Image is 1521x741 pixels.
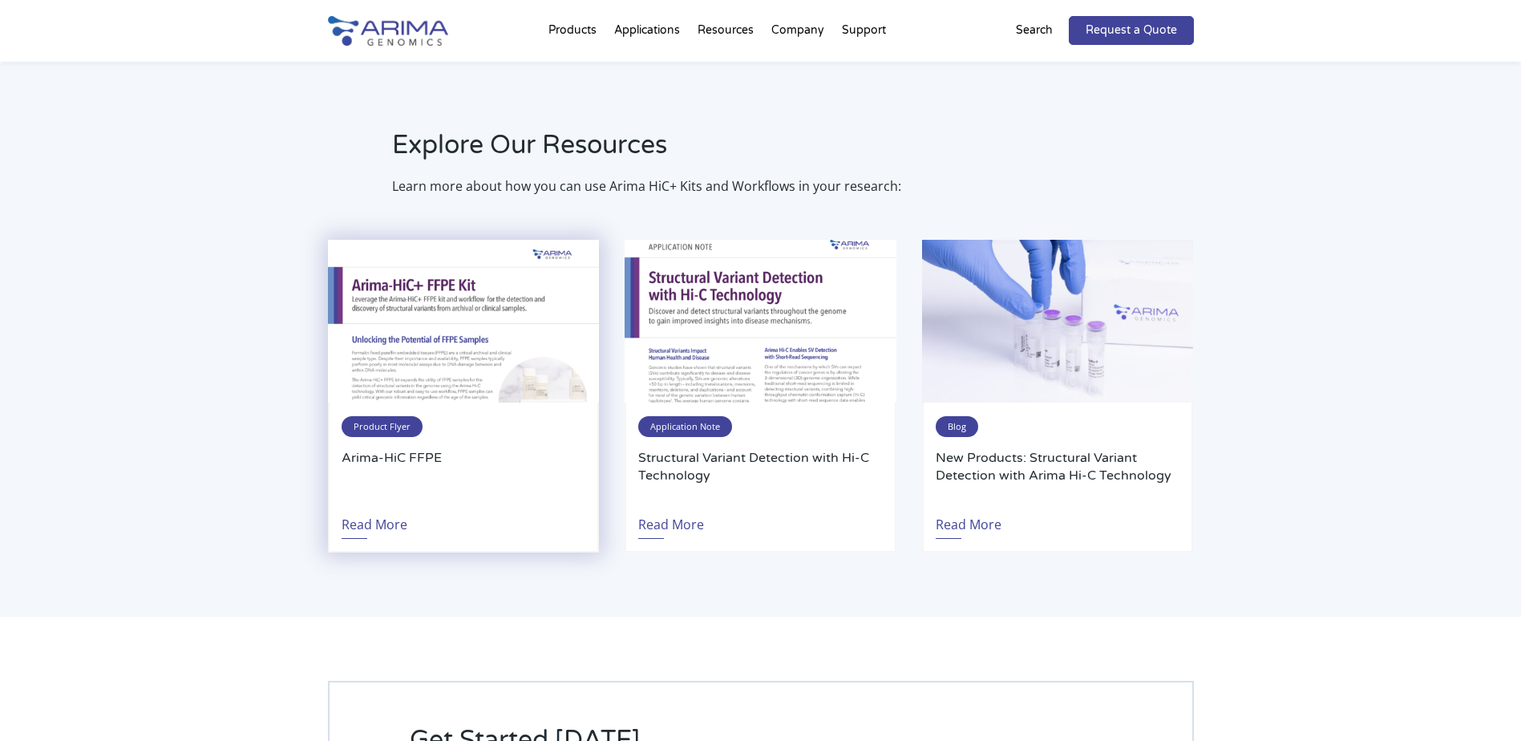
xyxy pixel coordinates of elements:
a: Read More [638,502,704,539]
input: Arima Bioinformatics Platform [4,349,14,359]
input: Gene Regulation [355,245,366,255]
span: Other [18,369,47,383]
img: Image_Product-Flyer-Arima-HiC-FFPE_Page_1-500x300.png [328,240,599,403]
a: Read More [342,502,407,539]
span: High Coverage Hi-C [18,265,111,279]
span: Hi-C for FFPE [18,285,80,300]
span: Capture Hi-C [18,244,79,258]
input: Structural Variant Discovery [355,307,366,318]
input: Genome Assembly [355,224,366,234]
input: Hi-C [4,224,14,234]
span: Single-Cell Methyl-3C [18,306,118,321]
span: Hi-C [18,223,38,237]
input: Other [355,328,366,338]
span: Human Health [370,285,440,300]
span: Last name [351,1,401,15]
input: Human Health [355,286,366,297]
span: Genome Assembly [370,223,459,237]
img: Image_Application-Note-Structural-Variant-Detection-with-Hi-C-Technology_Page_1-500x300.png [625,240,896,403]
a: New Products: Structural Variant Detection with Arima Hi-C Technology [936,449,1179,502]
input: Single-Cell Methyl-3C [4,307,14,318]
a: Read More [936,502,1001,539]
span: Other [370,327,398,342]
input: Other [4,370,14,380]
span: Application Note [638,416,732,437]
span: Epigenetics [370,265,423,279]
span: Library Prep [18,327,77,342]
img: Arima-Genomics-logo [328,16,448,46]
span: What is your area of interest? [351,198,491,213]
img: HiC-Kit_Arima-Genomics-2-500x300.jpg [922,240,1193,403]
input: Capture Hi-C [4,245,14,255]
span: State [351,132,376,147]
span: Product Flyer [342,416,423,437]
p: Learn more about how you can use Arima HiC+ Kits and Workflows in your research: [392,176,965,196]
input: Epigenetics [355,265,366,276]
input: High Coverage Hi-C [4,265,14,276]
input: Library Prep [4,328,14,338]
span: Arima Bioinformatics Platform [18,348,162,362]
a: Arima-HiC FFPE [342,449,585,502]
a: Structural Variant Detection with Hi-C Technology [638,449,882,502]
h2: Explore Our Resources [392,128,965,176]
span: Structural Variant Discovery [370,306,503,321]
input: Hi-C for FFPE [4,286,14,297]
span: Gene Regulation [370,244,448,258]
p: Search [1016,20,1053,41]
a: Request a Quote [1069,16,1194,45]
span: Blog [936,416,978,437]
